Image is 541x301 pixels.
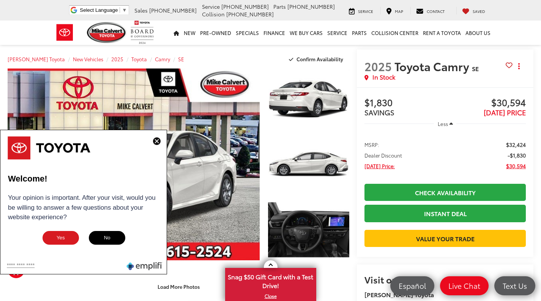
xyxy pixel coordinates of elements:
[73,56,103,62] a: New Vehicles
[513,59,526,73] button: Actions
[152,280,205,293] button: Load More Photos
[268,199,349,261] a: Expand Photo 3
[434,117,457,131] button: Less
[473,8,485,14] span: Saved
[50,20,79,45] img: Toyota
[364,141,379,148] span: MSRP:
[421,21,463,45] a: Rent a Toyota
[134,6,148,14] span: Sales
[484,107,526,117] span: [DATE] PRICE
[390,276,434,295] a: Español
[364,274,526,284] h2: Visit our Store
[463,21,493,45] a: About Us
[364,107,394,117] span: SAVINGS
[297,56,343,62] span: Confirm Availability
[233,21,261,45] a: Specials
[111,56,123,62] a: 2025
[325,21,350,45] a: Service
[372,73,395,81] span: In Stock
[155,56,170,62] a: Camry
[202,3,220,10] span: Service
[518,63,520,69] span: dropdown dots
[445,281,484,290] span: Live Chat
[80,7,127,13] a: Select Language​
[494,276,535,295] a: Text Us
[273,3,286,10] span: Parts
[267,68,350,131] img: 2025 Toyota Camry SE
[364,97,445,109] span: $1,830
[364,184,526,201] a: Check Availability
[364,151,402,159] span: Dealer Discount
[456,7,491,14] a: My Saved Vehicles
[364,290,434,299] strong: [PERSON_NAME] Toyota
[506,141,526,148] span: $32,424
[131,56,147,62] a: Toyota
[122,7,127,13] span: ▼
[221,3,269,10] span: [PHONE_NUMBER]
[427,8,445,14] span: Contact
[267,199,350,261] img: 2025 Toyota Camry SE
[445,97,526,109] span: $30,594
[181,21,198,45] a: New
[202,10,225,18] span: Collision
[364,58,392,74] span: 2025
[287,21,325,45] a: WE BUY CARS
[440,276,489,295] a: Live Chat
[87,22,127,43] img: Mike Calvert Toyota
[149,6,197,14] span: [PHONE_NUMBER]
[268,68,349,130] a: Expand Photo 1
[395,8,403,14] span: Map
[285,53,350,66] button: Confirm Availability
[506,162,526,170] span: $30,594
[198,21,233,45] a: Pre-Owned
[261,21,287,45] a: Finance
[350,21,369,45] a: Parts
[438,120,448,127] span: Less
[472,64,479,73] span: SE
[364,205,526,222] a: Instant Deal
[178,56,184,62] a: SE
[267,133,350,196] img: 2025 Toyota Camry SE
[8,56,65,62] a: [PERSON_NAME] Toyota
[80,7,118,13] span: Select Language
[8,68,260,260] a: Expand Photo 0
[499,281,531,290] span: Text Us
[364,162,395,170] span: [DATE] Price:
[358,8,373,14] span: Service
[268,134,349,195] a: Expand Photo 2
[226,269,315,292] span: Snag $50 Gift Card with a Test Drive!
[508,151,526,159] span: -$1,830
[380,7,409,14] a: Map
[410,7,450,14] a: Contact
[369,21,421,45] a: Collision Center
[394,58,472,74] span: Toyota Camry
[364,230,526,247] a: Value Your Trade
[395,281,430,290] span: Español
[226,10,274,18] span: [PHONE_NUMBER]
[171,21,181,45] a: Home
[287,3,335,10] span: [PHONE_NUMBER]
[343,7,379,14] a: Service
